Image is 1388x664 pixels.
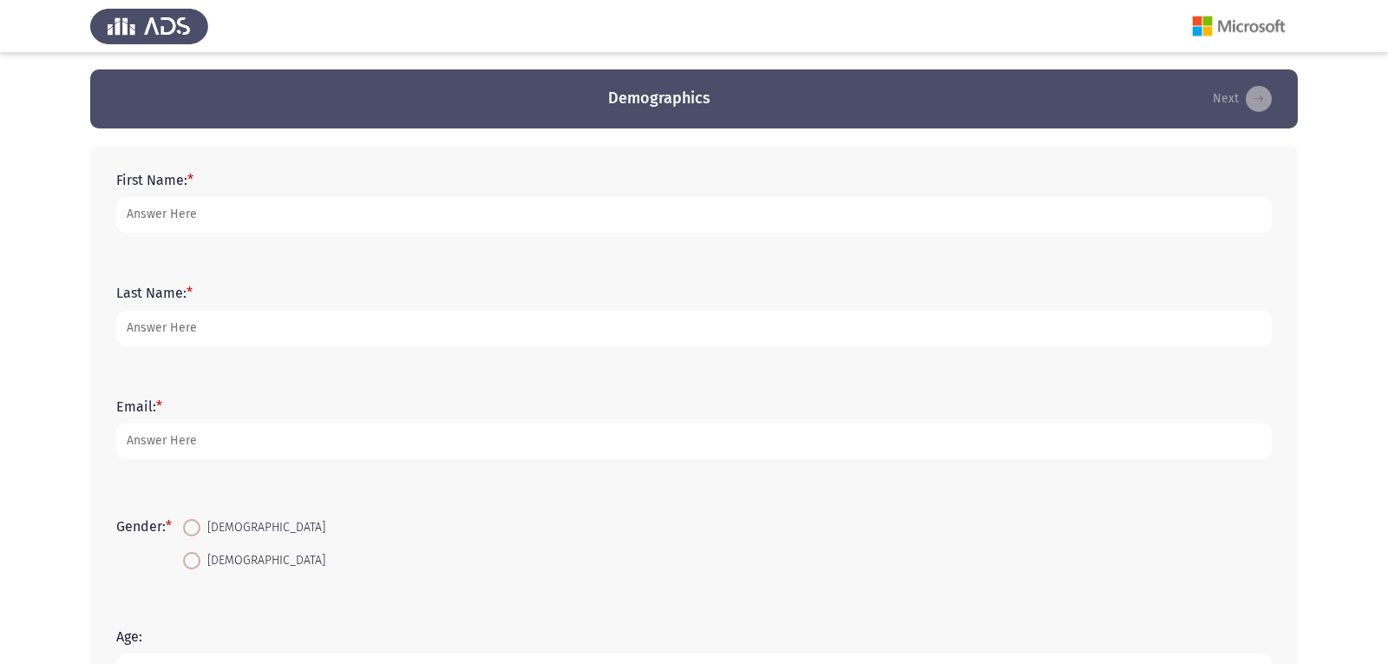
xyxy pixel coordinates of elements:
[200,517,325,538] span: [DEMOGRAPHIC_DATA]
[116,197,1272,233] input: add answer text
[116,628,142,645] label: Age:
[1180,2,1298,50] img: Assessment logo of Microsoft (Word, Excel, PPT)
[116,311,1272,346] input: add answer text
[116,398,162,415] label: Email:
[116,518,172,535] label: Gender:
[90,2,208,50] img: Assess Talent Management logo
[608,88,710,109] h3: Demographics
[116,285,193,301] label: Last Name:
[200,550,325,571] span: [DEMOGRAPHIC_DATA]
[116,424,1272,459] input: add answer text
[116,172,193,188] label: First Name:
[1208,85,1277,113] button: load next page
